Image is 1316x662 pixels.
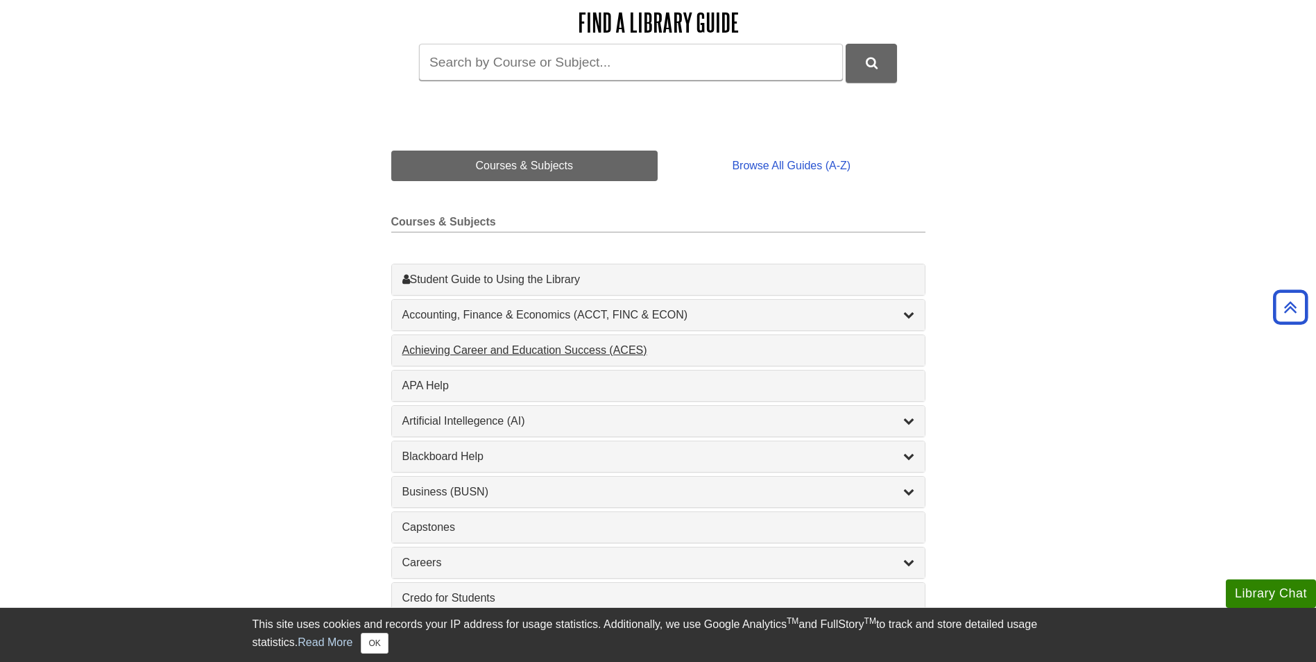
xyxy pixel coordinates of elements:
a: Student Guide to Using the Library [402,271,914,288]
button: Close [361,633,388,654]
i: Search Library Guides [866,57,878,69]
a: Artificial Intellegence (AI) [402,413,914,430]
button: DU Library Guides Search [846,44,897,82]
a: Business (BUSN) [402,484,914,500]
a: Blackboard Help [402,448,914,465]
a: Careers [402,554,914,571]
a: Capstones [402,519,914,536]
a: Courses & Subjects [391,151,658,181]
h2: Find a Library Guide [391,8,925,37]
button: Library Chat [1226,579,1316,608]
a: Accounting, Finance & Economics (ACCT, FINC & ECON) [402,307,914,323]
a: Achieving Career and Education Success (ACES) [402,342,914,359]
div: This site uses cookies and records your IP address for usage statistics. Additionally, we use Goo... [253,616,1064,654]
sup: TM [864,616,876,626]
a: Browse All Guides (A-Z) [658,151,925,181]
a: Read More [298,636,352,648]
h2: Courses & Subjects [391,216,925,232]
a: APA Help [402,377,914,394]
a: Credo for Students [402,590,914,606]
input: Search by Course or Subject... [419,44,843,80]
sup: TM [787,616,798,626]
a: Back to Top [1268,298,1313,316]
